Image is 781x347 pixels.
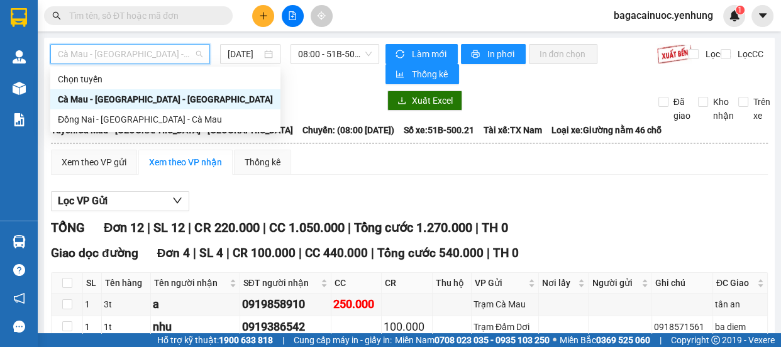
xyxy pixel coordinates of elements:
span: Chuyến: (08:00 [DATE]) [302,123,394,137]
span: Đã giao [668,95,695,123]
td: Trạm Đầm Dơi [472,316,539,338]
span: caret-down [757,10,768,21]
span: ĐC Giao [716,276,755,290]
img: solution-icon [13,113,26,126]
div: Thống kê [245,155,280,169]
sup: 1 [736,6,745,14]
span: search [52,11,61,20]
button: plus [252,5,274,27]
div: Xem theo VP nhận [149,155,222,169]
span: Miền Bắc [560,333,650,347]
button: printerIn phơi [461,44,526,64]
span: CC 1.050.000 [269,220,344,235]
span: Tên người nhận [154,276,227,290]
button: syncLàm mới [385,44,458,64]
span: Hỗ trợ kỹ thuật: [157,333,273,347]
img: warehouse-icon [13,235,26,248]
span: Số xe: 51B-500.21 [404,123,474,137]
span: | [282,333,284,347]
span: Làm mới [411,47,448,61]
img: 9k= [656,44,692,64]
span: | [226,246,230,260]
th: CR [382,273,432,294]
span: TH 0 [481,220,507,235]
div: nhu [153,318,238,336]
span: | [371,246,374,260]
div: Chọn tuyến [50,69,280,89]
img: icon-new-feature [729,10,740,21]
div: 100.000 [384,318,429,336]
span: bar-chart [396,70,406,80]
div: 3t [104,297,148,311]
span: file-add [288,11,297,20]
span: 08:00 - 51B-500.21 [298,45,372,63]
img: warehouse-icon [13,82,26,95]
td: a [151,294,240,316]
span: Trên xe [748,95,775,123]
span: Tài xế: TX Nam [484,123,542,137]
span: | [147,220,150,235]
div: 0919858910 [242,295,329,313]
span: CC 440.000 [305,246,368,260]
span: Người gửi [592,276,638,290]
span: Đơn 12 [104,220,144,235]
td: Trạm Cà Mau [472,294,539,316]
span: Giao dọc đường [51,246,138,260]
span: In phơi [487,47,516,61]
span: printer [471,50,482,60]
button: bar-chartThống kê [385,64,459,84]
span: | [487,246,490,260]
span: Kho nhận [708,95,739,123]
span: Tổng cước 540.000 [377,246,484,260]
span: Lọc CR [701,47,733,61]
th: Thu hộ [433,273,472,294]
span: | [660,333,662,347]
strong: 0369 525 060 [596,335,650,345]
button: caret-down [751,5,773,27]
div: ba diem [715,320,765,334]
span: SL 4 [199,246,223,260]
span: message [13,321,25,333]
div: Trạm Đầm Dơi [474,320,536,334]
td: nhu [151,316,240,338]
div: Cà Mau - Sài Gòn - Đồng Nai [50,89,280,109]
td: 0919386542 [240,316,331,338]
span: | [475,220,478,235]
div: Đồng Nai - [GEOGRAPHIC_DATA] - Cà Mau [58,113,273,126]
th: Tên hàng [102,273,151,294]
strong: 1900 633 818 [219,335,273,345]
button: downloadXuất Excel [387,91,462,111]
input: 12/09/2025 [228,47,262,61]
span: Cà Mau - Sài Gòn - Đồng Nai [58,45,202,63]
span: bagacainuoc.yenhung [604,8,723,23]
span: | [262,220,265,235]
span: ⚪️ [553,338,557,343]
div: Xem theo VP gửi [62,155,126,169]
span: SĐT người nhận [243,276,318,290]
span: | [188,220,191,235]
div: Cà Mau - [GEOGRAPHIC_DATA] - [GEOGRAPHIC_DATA] [58,92,273,106]
div: 1t [104,320,148,334]
span: Đơn 4 [157,246,191,260]
span: CR 100.000 [233,246,296,260]
button: Lọc VP Gửi [51,191,189,211]
div: Chọn tuyến [58,72,273,86]
span: | [299,246,302,260]
span: Lọc CC [733,47,765,61]
div: Trạm Cà Mau [474,297,536,311]
strong: 0708 023 035 - 0935 103 250 [435,335,550,345]
span: down [172,196,182,206]
span: CR 220.000 [194,220,259,235]
span: | [193,246,196,260]
th: CC [331,273,382,294]
span: plus [259,11,268,20]
div: a [153,295,238,313]
span: notification [13,292,25,304]
div: 0918571561 [654,320,711,334]
span: Lọc VP Gửi [58,193,108,209]
div: 250.000 [333,295,379,313]
span: copyright [711,336,720,344]
span: question-circle [13,264,25,276]
th: SL [83,273,102,294]
span: sync [396,50,406,60]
